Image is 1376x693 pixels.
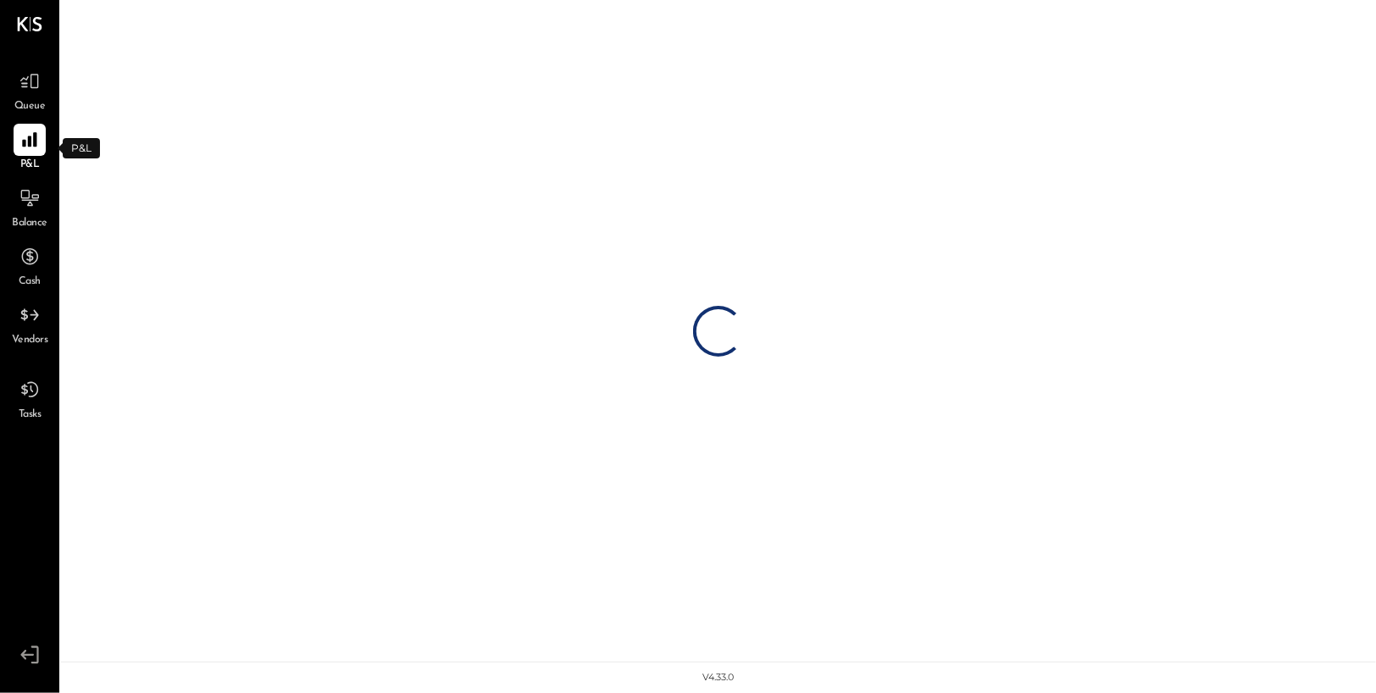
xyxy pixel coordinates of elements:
span: Cash [19,274,41,290]
a: P&L [1,124,58,173]
span: Queue [14,99,46,114]
a: Tasks [1,374,58,423]
a: Queue [1,65,58,114]
div: v 4.33.0 [703,671,735,685]
a: Balance [1,182,58,231]
span: Vendors [12,333,48,348]
span: P&L [20,158,40,173]
span: Balance [12,216,47,231]
div: P&L [63,138,100,158]
a: Cash [1,241,58,290]
span: Tasks [19,407,42,423]
a: Vendors [1,299,58,348]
